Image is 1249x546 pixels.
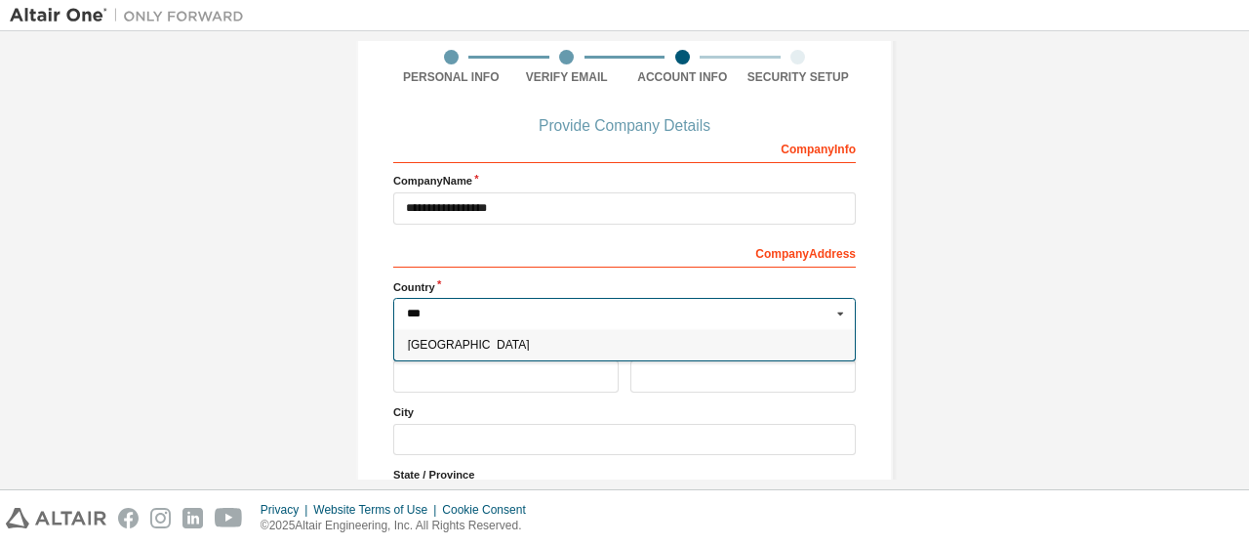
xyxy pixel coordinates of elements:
label: Company Name [393,173,856,189]
div: Company Address [393,236,856,268]
label: State / Province [393,467,856,483]
div: Website Terms of Use [313,502,442,518]
img: instagram.svg [150,508,171,528]
img: Altair One [10,6,254,25]
div: Account Info [624,69,741,85]
div: Personal Info [393,69,509,85]
img: altair_logo.svg [6,508,106,528]
div: Provide Company Details [393,120,856,132]
div: Security Setup [741,69,857,85]
div: Company Info [393,132,856,163]
label: City [393,404,856,420]
label: Country [393,279,856,295]
div: Verify Email [509,69,625,85]
img: youtube.svg [215,508,243,528]
img: linkedin.svg [182,508,203,528]
img: facebook.svg [118,508,139,528]
div: Cookie Consent [442,502,537,518]
span: [GEOGRAPHIC_DATA] [408,339,842,351]
div: Privacy [261,502,313,518]
p: © 2025 Altair Engineering, Inc. All Rights Reserved. [261,518,538,534]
